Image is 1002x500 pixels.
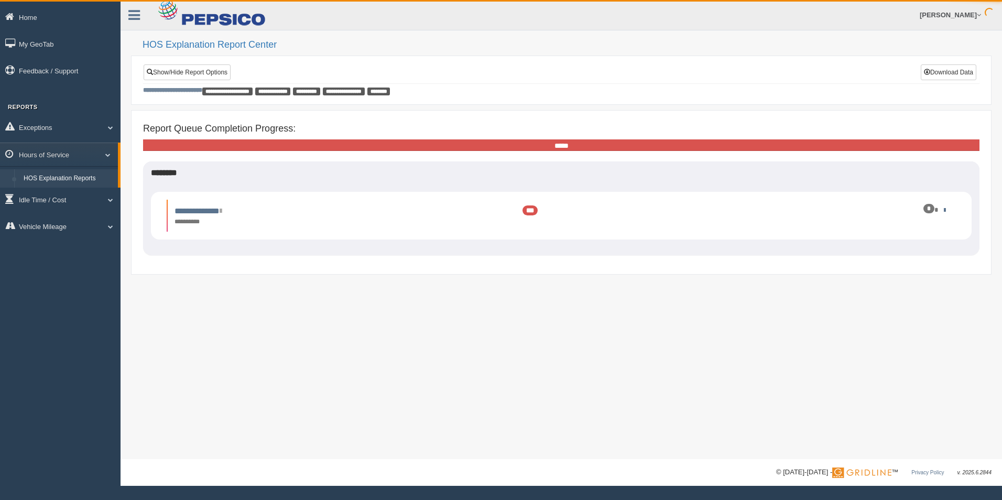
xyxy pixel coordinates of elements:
[143,124,979,134] h4: Report Queue Completion Progress:
[144,64,231,80] a: Show/Hide Report Options
[911,470,944,475] a: Privacy Policy
[776,467,992,478] div: © [DATE]-[DATE] - ™
[19,169,118,188] a: HOS Explanation Reports
[143,40,992,50] h2: HOS Explanation Report Center
[832,468,891,478] img: Gridline
[957,470,992,475] span: v. 2025.6.2844
[921,64,976,80] button: Download Data
[167,200,956,232] li: Expand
